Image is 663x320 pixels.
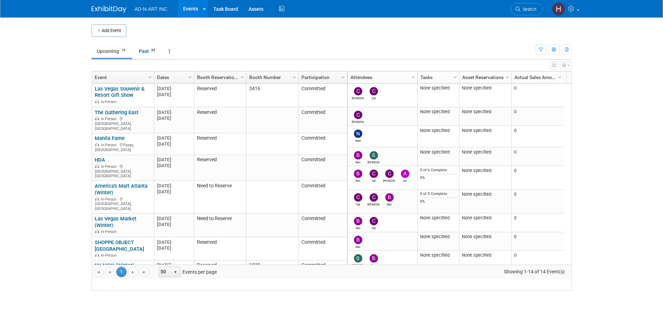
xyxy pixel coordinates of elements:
[92,24,126,37] button: Add Event
[194,84,246,107] td: Reserved
[95,100,99,103] img: In-Person Event
[157,86,191,92] div: [DATE]
[462,71,507,83] a: Asset Reservations
[128,267,138,277] a: Go to the next page
[451,71,459,82] a: Column Settings
[171,157,173,162] span: -
[101,117,119,121] span: In-Person
[93,267,104,277] a: Go to the first page
[171,263,173,268] span: -
[157,216,191,221] div: [DATE]
[171,183,173,188] span: -
[462,128,491,133] span: None specified
[385,170,394,178] img: Carol Salmon
[462,149,491,155] span: None specified
[187,75,193,80] span: Column Settings
[352,119,364,124] div: Carol Salmon
[452,75,458,80] span: Column Settings
[135,6,167,12] span: AD-N-ART INC
[194,213,246,237] td: Need to Reserve
[420,128,456,133] div: None specified
[511,251,563,270] td: 0
[95,71,149,83] a: Event
[171,240,173,245] span: -
[157,221,191,227] div: [DATE]
[107,270,112,275] span: Go to the previous page
[95,183,148,196] a: America's Mart Atlanta (Winter)
[354,217,362,225] img: Ben Petersen
[511,147,563,166] td: 0
[95,143,99,146] img: In-Person Event
[339,71,347,82] a: Column Settings
[420,215,456,221] div: None specified
[95,262,134,268] a: NY NOW (Winter)
[352,244,364,249] div: Ben Petersen
[239,75,245,80] span: Column Settings
[95,116,151,131] div: [GEOGRAPHIC_DATA], [GEOGRAPHIC_DATA]
[352,225,364,230] div: Ben Petersen
[173,270,178,275] span: select
[552,2,565,16] img: Hershel Brod
[383,178,395,182] div: Carol Salmon
[249,71,294,83] a: Booth Number
[95,196,151,211] div: [GEOGRAPHIC_DATA], [GEOGRAPHIC_DATA]
[95,216,136,228] a: Las Vegas Market (Winter)
[119,48,127,53] span: 14
[352,178,364,182] div: Ben Petersen
[504,71,511,82] a: Column Settings
[352,202,364,206] div: Cal Doroftei
[139,267,149,277] a: Go to the last page
[420,252,456,258] div: None specified
[95,142,151,152] div: Pasay, [GEOGRAPHIC_DATA]
[462,215,491,220] span: None specified
[354,151,362,159] img: Ben Petersen
[157,183,191,189] div: [DATE]
[520,7,536,12] span: Search
[101,100,119,104] span: In-Person
[157,115,191,121] div: [DATE]
[101,164,119,169] span: In-Person
[96,270,101,275] span: Go to the first page
[171,135,173,141] span: -
[368,178,380,182] div: Cal Doroftei
[354,254,362,263] img: Steven Ross
[557,75,562,80] span: Column Settings
[92,45,132,58] a: Upcoming14
[368,225,380,230] div: Cal Doroftei
[95,117,99,120] img: In-Person Event
[370,151,378,159] img: Steven Ross
[462,168,491,173] span: None specified
[101,143,119,147] span: In-Person
[104,267,115,277] a: Go to the previous page
[291,71,298,82] a: Column Settings
[171,110,173,115] span: -
[157,109,191,115] div: [DATE]
[354,130,362,138] img: Natt Pisarevsky
[157,71,189,83] a: Dates
[95,135,125,141] a: Manila Fame
[157,163,191,169] div: [DATE]
[420,199,456,204] div: 0%
[159,267,171,277] span: 50
[370,87,378,95] img: Cal Doroftei
[101,253,119,258] span: In-Person
[194,107,246,133] td: Reserved
[462,109,491,114] span: None specified
[511,107,563,126] td: 0
[95,253,99,257] img: In-Person Event
[420,71,455,83] a: Tasks
[150,267,224,277] span: Events per page
[385,193,394,202] img: Ben Petersen
[352,159,364,164] div: Ben Petersen
[298,155,347,181] td: Committed
[399,178,411,182] div: Avi Pisarevsky
[420,234,456,240] div: None specified
[194,237,246,260] td: Reserved
[194,181,246,213] td: Need to Reserve
[497,267,571,276] span: Showing 1-14 of 14 Event(s)
[146,71,154,82] a: Column Settings
[95,239,144,252] a: SHOPPE OBJECT [GEOGRAPHIC_DATA]
[505,75,510,80] span: Column Settings
[194,133,246,155] td: Reserved
[462,252,491,258] span: None specified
